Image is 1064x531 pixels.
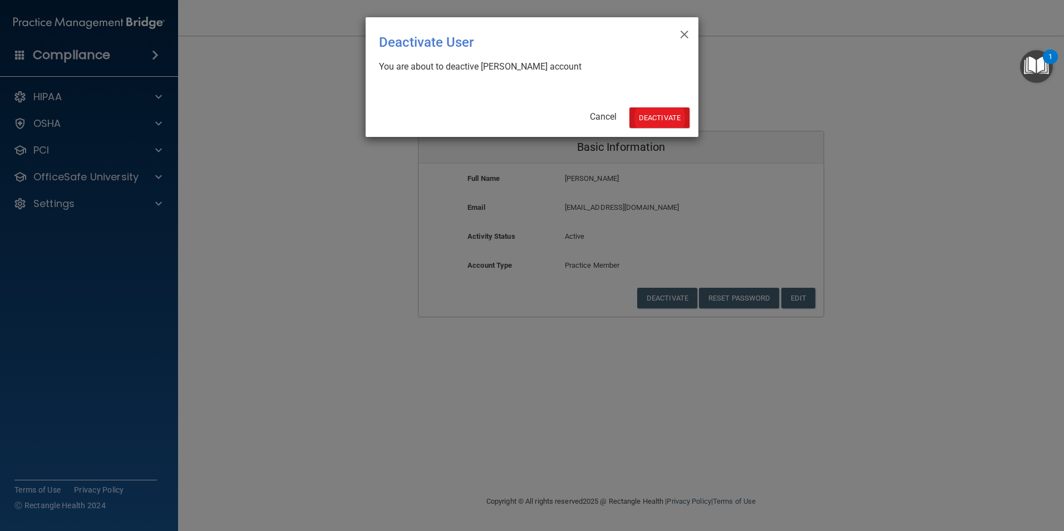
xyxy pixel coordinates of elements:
button: Deactivate [629,107,689,128]
div: Deactivate User [379,26,639,58]
iframe: Drift Widget Chat Controller [871,452,1051,496]
div: You are about to deactive [PERSON_NAME] account [379,61,676,73]
button: Open Resource Center, 1 new notification [1020,50,1053,83]
a: Cancel [590,111,617,122]
span: × [679,22,689,44]
div: 1 [1048,57,1052,71]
